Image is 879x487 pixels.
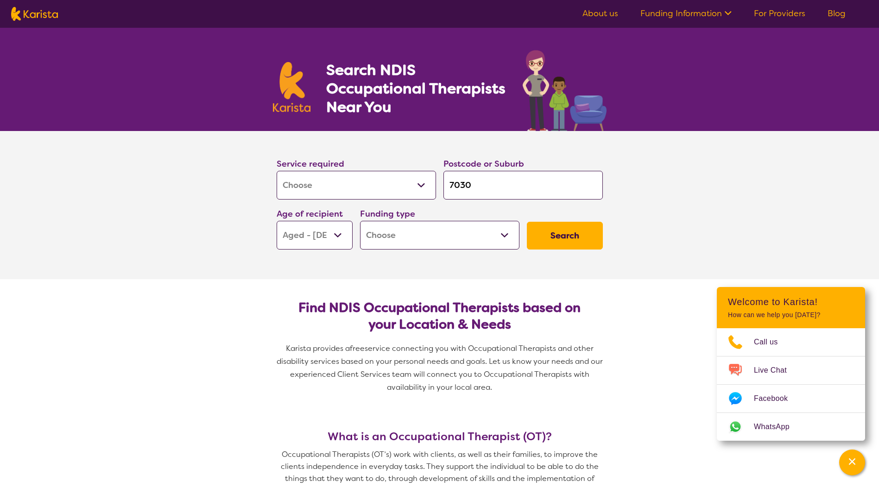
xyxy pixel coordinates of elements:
h2: Find NDIS Occupational Therapists based on your Location & Needs [284,300,595,333]
a: Web link opens in a new tab. [717,413,865,441]
h1: Search NDIS Occupational Therapists Near You [326,61,506,116]
label: Age of recipient [277,208,343,219]
label: Service required [277,158,344,169]
img: occupational-therapy [523,50,607,131]
label: Funding type [360,208,415,219]
img: Karista logo [11,7,58,21]
a: Blog [828,8,846,19]
label: Postcode or Suburb [443,158,524,169]
span: WhatsApp [754,420,801,434]
span: Call us [754,335,789,349]
ul: Choose channel [717,328,865,441]
span: service connecting you with Occupational Therapists and other disability services based on your p... [277,343,605,392]
span: Karista provides a [286,343,350,353]
p: How can we help you [DATE]? [728,311,854,319]
span: free [350,343,365,353]
button: Search [527,222,603,250]
a: For Providers [754,8,805,19]
h2: Welcome to Karista! [728,296,854,307]
div: Channel Menu [717,287,865,441]
img: Karista logo [273,62,311,112]
a: About us [582,8,618,19]
h3: What is an Occupational Therapist (OT)? [273,430,607,443]
span: Facebook [754,392,799,406]
input: Type [443,171,603,200]
span: Live Chat [754,363,798,377]
button: Channel Menu [839,450,865,475]
a: Funding Information [640,8,732,19]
